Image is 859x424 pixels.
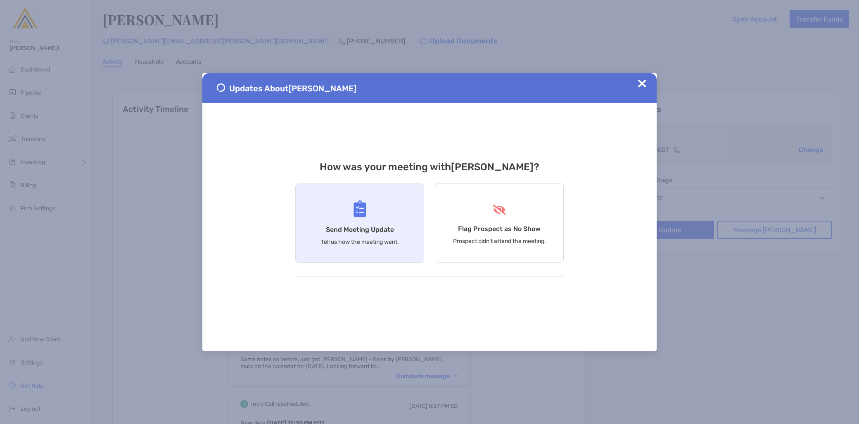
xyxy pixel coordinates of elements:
img: Close Updates Zoe [638,79,646,88]
h3: How was your meeting with [PERSON_NAME] ? [295,161,564,173]
h4: Flag Prospect as No Show [458,225,541,233]
img: Send Meeting Update [354,200,366,217]
p: Tell us how the meeting went. [321,238,399,245]
p: Prospect didn’t attend the meeting. [453,238,546,245]
span: Updates About [PERSON_NAME] [229,83,356,93]
h4: Send Meeting Update [326,226,394,233]
img: Flag Prospect as No Show [492,205,507,215]
img: Send Meeting Update 1 [217,83,225,92]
